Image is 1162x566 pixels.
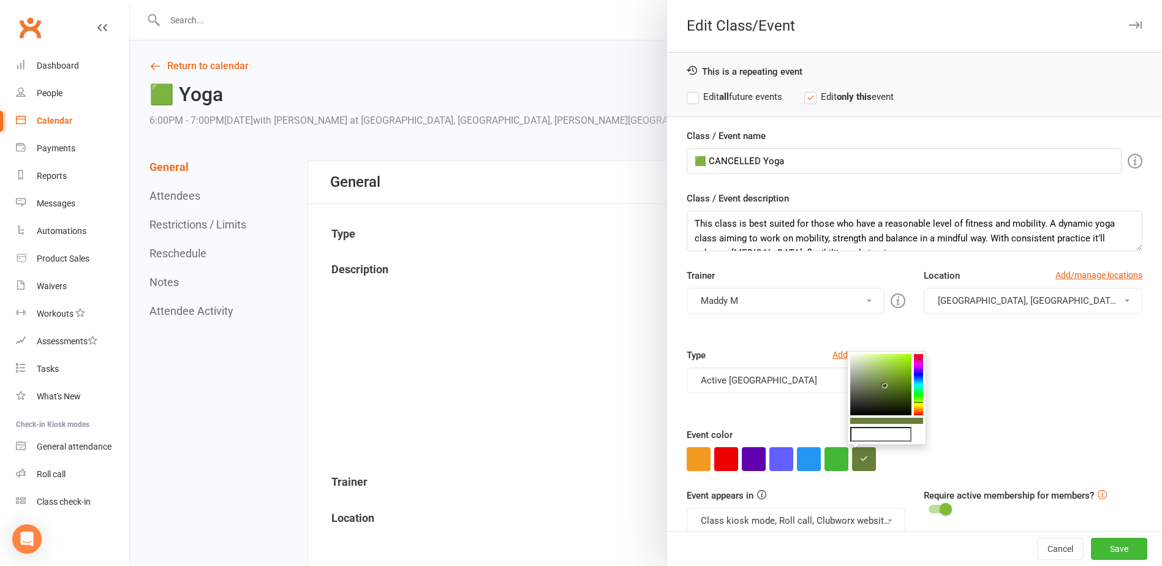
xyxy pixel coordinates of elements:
[914,351,926,367] button: ×
[37,171,67,181] div: Reports
[687,148,1122,174] input: Enter event name
[37,116,72,126] div: Calendar
[1037,538,1084,560] button: Cancel
[16,135,129,162] a: Payments
[37,336,97,346] div: Assessments
[687,488,753,503] label: Event appears in
[16,245,129,273] a: Product Sales
[37,281,67,291] div: Waivers
[37,364,59,374] div: Tasks
[16,107,129,135] a: Calendar
[37,143,75,153] div: Payments
[687,348,706,363] label: Type
[16,461,129,488] a: Roll call
[1091,538,1147,560] button: Save
[37,309,74,319] div: Workouts
[687,129,766,143] label: Class / Event name
[37,88,62,98] div: People
[16,190,129,217] a: Messages
[37,469,66,479] div: Roll call
[804,89,894,104] label: Edit event
[687,191,789,206] label: Class / Event description
[37,497,91,507] div: Class check-in
[687,65,1142,77] div: This is a repeating event
[924,268,960,283] label: Location
[12,524,42,554] div: Open Intercom Messenger
[16,488,129,516] a: Class kiosk mode
[687,368,905,393] button: Active [GEOGRAPHIC_DATA]
[37,442,111,451] div: General attendance
[16,433,129,461] a: General attendance kiosk mode
[16,300,129,328] a: Workouts
[16,162,129,190] a: Reports
[667,17,1162,34] div: Edit Class/Event
[37,61,79,70] div: Dashboard
[719,91,729,102] strong: all
[15,12,45,43] a: Clubworx
[687,428,733,442] label: Event color
[16,355,129,383] a: Tasks
[16,273,129,300] a: Waivers
[16,52,129,80] a: Dashboard
[1055,268,1142,282] a: Add/manage locations
[687,508,905,534] button: Class kiosk mode, Roll call, Clubworx website calendar and Mobile app
[37,226,86,236] div: Automations
[687,268,715,283] label: Trainer
[924,288,1142,314] button: [GEOGRAPHIC_DATA], [GEOGRAPHIC_DATA], [PERSON_NAME][GEOGRAPHIC_DATA], [GEOGRAPHIC_DATA]
[687,89,782,104] label: Edit future events
[924,490,1094,501] label: Require active membership for members?
[37,254,89,263] div: Product Sales
[837,91,872,102] strong: only this
[16,80,129,107] a: People
[832,348,905,361] a: Add/manage types
[16,383,129,410] a: What's New
[16,217,129,245] a: Automations
[37,391,81,401] div: What's New
[687,288,885,314] button: Maddy M
[16,328,129,355] a: Assessments
[37,198,75,208] div: Messages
